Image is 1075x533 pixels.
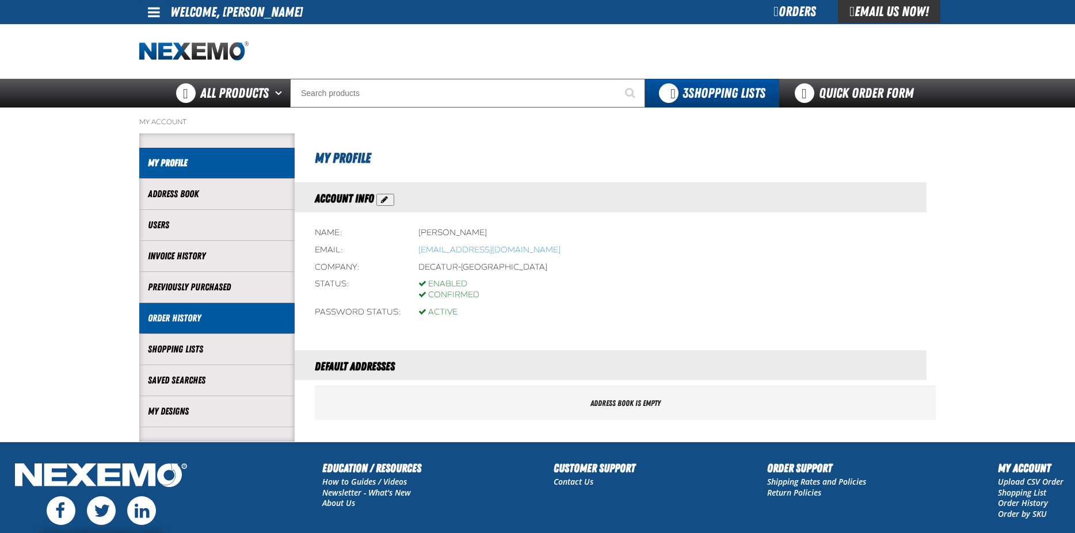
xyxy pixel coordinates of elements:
[148,312,286,325] a: Order History
[322,459,421,477] h2: Education / Resources
[148,281,286,294] a: Previously Purchased
[767,487,821,498] a: Return Policies
[139,117,936,126] nav: Breadcrumbs
[315,150,371,166] span: My Profile
[767,476,866,487] a: Shipping Rates and Policies
[315,245,401,256] div: Email
[139,41,249,62] img: Nexemo logo
[683,85,688,101] strong: 3
[315,279,401,301] div: Status
[315,386,936,420] div: Address book is empty
[148,156,286,170] a: My Profile
[998,459,1063,477] h2: My Account
[418,279,479,290] div: Enabled
[418,262,547,273] div: Decatur-[GEOGRAPHIC_DATA]
[418,290,479,301] div: Confirmed
[554,459,635,477] h2: Customer Support
[148,374,286,387] a: Saved Searches
[148,250,286,263] a: Invoice History
[998,508,1047,519] a: Order by SKU
[376,194,394,206] button: Action Edit Account Information
[418,228,487,239] div: [PERSON_NAME]
[418,245,561,255] a: Opens a default email client to write an email to mlugari@crowntoyotascion.com
[322,487,411,498] a: Newsletter - What's New
[139,41,249,62] a: Home
[418,307,458,318] div: Active
[148,218,286,232] a: Users
[998,476,1063,487] a: Upload CSV Order
[200,83,269,103] span: All Products
[315,307,401,318] div: Password status
[315,359,395,373] span: Default Addresses
[271,79,290,108] button: Open All Products pages
[12,459,190,493] img: Nexemo Logo
[767,459,866,477] h2: Order Support
[418,245,561,255] bdo: [EMAIL_ADDRESS][DOMAIN_NAME]
[148,187,286,201] a: Address Book
[315,228,401,239] div: Name
[998,487,1046,498] a: Shopping List
[616,79,645,108] button: Start Searching
[998,497,1048,508] a: Order History
[779,79,935,108] a: Quick Order Form
[315,262,401,273] div: Company
[322,476,407,487] a: How to Guides / Videos
[148,343,286,356] a: Shopping Lists
[139,117,186,126] a: My Account
[290,79,645,108] input: Search
[315,191,374,205] span: Account Info
[554,476,593,487] a: Contact Us
[148,405,286,418] a: My Designs
[645,79,779,108] button: You have 3 Shopping Lists. Open to view details
[322,497,355,508] a: About Us
[683,85,765,101] span: Shopping Lists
